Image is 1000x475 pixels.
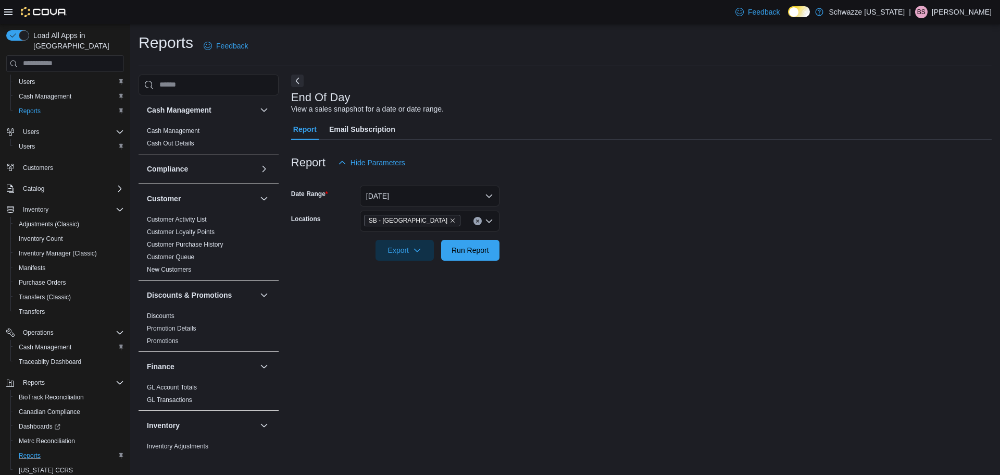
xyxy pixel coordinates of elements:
span: Operations [23,328,54,337]
a: Manifests [15,262,49,274]
a: Inventory Adjustments [147,443,208,450]
button: Transfers (Classic) [10,290,128,305]
button: Inventory [258,419,270,432]
a: Transfers (Classic) [15,291,75,303]
span: Transfers (Classic) [15,291,124,303]
span: Traceabilty Dashboard [19,358,81,366]
button: Operations [19,326,58,339]
span: Purchase Orders [15,276,124,289]
button: Cash Management [258,104,270,116]
button: Hide Parameters [334,152,409,173]
a: Users [15,76,39,88]
span: Hide Parameters [351,157,405,168]
img: Cova [21,7,67,17]
span: Feedback [748,7,780,17]
span: Users [15,140,124,153]
a: Purchase Orders [15,276,70,289]
span: Customers [19,161,124,174]
span: Customers [23,164,53,172]
span: Feedback [216,41,248,51]
a: Inventory Count [15,233,67,245]
span: Reports [19,376,124,389]
span: Load All Apps in [GEOGRAPHIC_DATA] [29,30,124,51]
span: Cash Management [19,92,71,101]
span: Inventory Manager (Classic) [15,247,124,260]
span: Cash Management [15,90,124,103]
label: Date Range [291,190,328,198]
span: Reports [19,107,41,115]
span: Users [19,78,35,86]
span: Run Report [452,245,489,255]
span: Users [15,76,124,88]
a: Feedback [731,2,784,22]
input: Dark Mode [788,6,810,17]
span: Users [19,142,35,151]
button: Discounts & Promotions [147,290,256,300]
h3: Customer [147,193,181,204]
span: Promotion Details [147,324,196,333]
a: Reports [15,449,45,462]
a: Feedback [199,35,252,56]
button: Clear input [473,217,482,225]
a: Customer Queue [147,253,194,261]
span: SB - Lakeside [364,215,460,226]
button: Users [19,126,43,138]
h3: Finance [147,361,174,372]
h3: Discounts & Promotions [147,290,232,300]
button: Compliance [258,163,270,175]
a: Cash Management [15,341,76,354]
button: Reports [10,448,128,463]
span: Users [23,128,39,136]
div: Brianna Salero [915,6,928,18]
button: Traceabilty Dashboard [10,355,128,369]
button: Inventory Manager (Classic) [10,246,128,261]
a: Customer Purchase History [147,241,223,248]
button: Customer [258,192,270,205]
span: Report [293,119,317,140]
button: Cash Management [10,340,128,355]
button: Canadian Compliance [10,405,128,419]
span: Reports [15,105,124,117]
span: Adjustments (Classic) [19,220,79,228]
span: Canadian Compliance [19,408,80,416]
button: Purchase Orders [10,275,128,290]
a: Cash Out Details [147,140,194,147]
button: Reports [10,104,128,118]
span: GL Transactions [147,396,192,404]
button: Users [2,125,128,139]
button: Export [376,240,434,261]
span: Manifests [19,264,45,272]
h3: End Of Day [291,91,351,104]
span: Traceabilty Dashboard [15,356,124,368]
label: Locations [291,215,321,223]
button: Users [10,139,128,154]
button: Adjustments (Classic) [10,217,128,232]
span: Operations [19,326,124,339]
span: Email Subscription [329,119,395,140]
span: Transfers [15,306,124,318]
a: Dashboards [10,419,128,434]
a: Transfers [15,306,49,318]
span: BioTrack Reconciliation [15,391,124,404]
span: Canadian Compliance [15,406,124,418]
button: Finance [258,360,270,373]
button: Catalog [19,182,48,195]
button: Cash Management [147,105,256,115]
button: BioTrack Reconciliation [10,390,128,405]
span: Catalog [23,185,44,193]
span: New Customers [147,265,191,274]
span: Customer Purchase History [147,240,223,249]
button: Operations [2,325,128,340]
span: Promotions [147,337,179,345]
span: Customer Loyalty Points [147,228,215,236]
span: Metrc Reconciliation [15,435,124,447]
div: Discounts & Promotions [139,310,279,351]
span: Discounts [147,312,174,320]
span: Users [19,126,124,138]
button: Compliance [147,164,256,174]
a: Metrc Reconciliation [15,435,79,447]
span: SB - [GEOGRAPHIC_DATA] [369,215,447,226]
h3: Report [291,156,326,169]
span: Catalog [19,182,124,195]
